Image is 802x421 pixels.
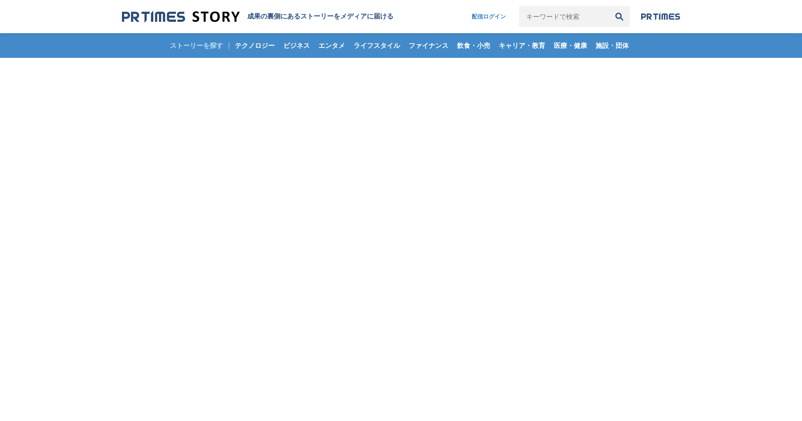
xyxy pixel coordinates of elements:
[592,33,633,58] a: 施設・団体
[495,33,549,58] a: キャリア・教育
[122,10,240,23] img: 成果の裏側にあるストーリーをメディアに届ける
[495,41,549,50] span: キャリア・教育
[641,13,680,20] img: prtimes
[315,33,349,58] a: エンタメ
[280,33,314,58] a: ビジネス
[462,6,515,27] a: 配信ログイン
[550,41,591,50] span: 医療・健康
[122,10,393,23] a: 成果の裏側にあるストーリーをメディアに届ける 成果の裏側にあるストーリーをメディアに届ける
[453,41,494,50] span: 飲食・小売
[350,33,404,58] a: ライフスタイル
[453,33,494,58] a: 飲食・小売
[519,6,609,27] input: キーワードで検索
[550,33,591,58] a: 医療・健康
[350,41,404,50] span: ライフスタイル
[609,6,630,27] button: 検索
[280,41,314,50] span: ビジネス
[405,33,452,58] a: ファイナンス
[315,41,349,50] span: エンタメ
[231,33,279,58] a: テクノロジー
[592,41,633,50] span: 施設・団体
[247,12,393,21] h1: 成果の裏側にあるストーリーをメディアに届ける
[231,41,279,50] span: テクノロジー
[405,41,452,50] span: ファイナンス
